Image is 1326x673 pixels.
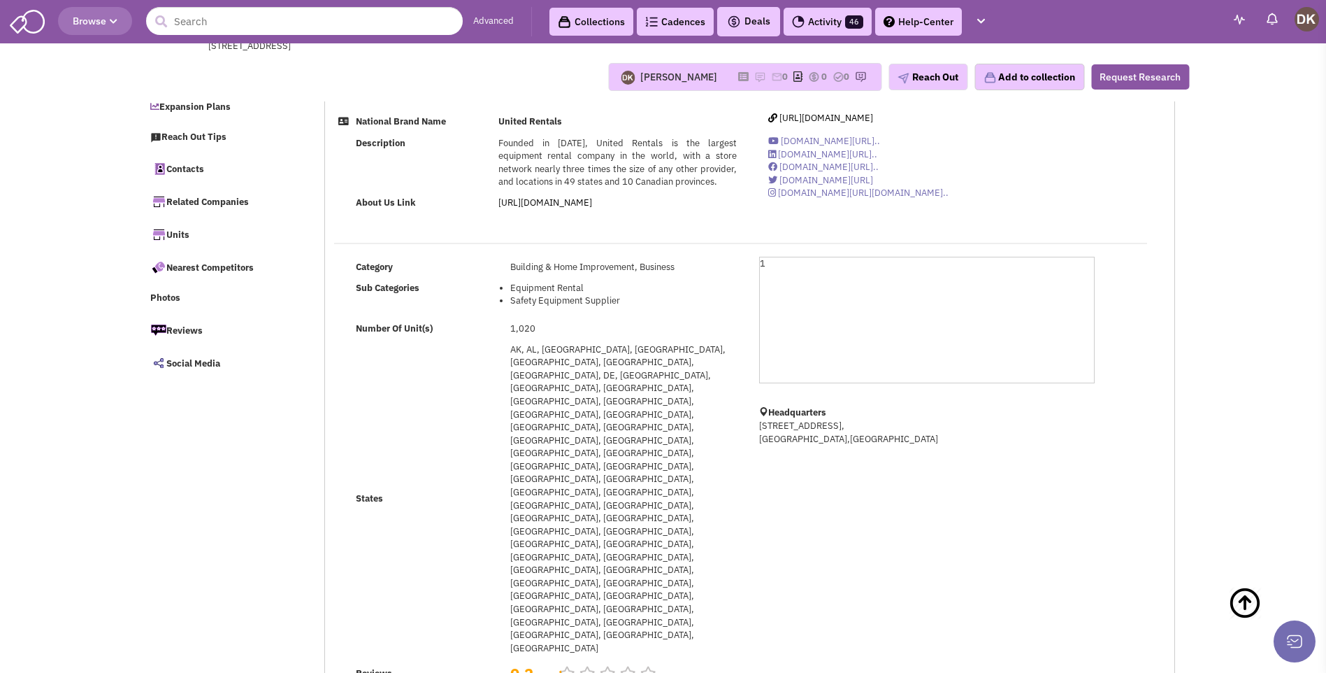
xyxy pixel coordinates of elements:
[768,174,873,186] a: [DOMAIN_NAME][URL]
[768,112,873,124] a: [URL][DOMAIN_NAME]
[498,115,562,127] b: United Rentals
[844,71,849,83] span: 0
[498,197,592,208] a: [URL][DOMAIN_NAME]
[558,15,571,29] img: icon-collection-lavender-black.svg
[510,295,737,308] li: Safety Equipment Supplier
[884,16,895,27] img: help.png
[759,257,1095,383] div: 1
[208,40,573,53] div: [STREET_ADDRESS]
[143,285,296,312] a: Photos
[143,253,296,282] a: Nearest Competitors
[510,663,548,670] h2: 0.2
[356,115,446,127] b: National Brand Name
[143,316,296,345] a: Reviews
[356,323,433,334] b: Number Of Unit(s)
[784,8,872,36] a: Activity46
[778,187,949,199] span: [DOMAIN_NAME][URL][DOMAIN_NAME]..
[10,7,45,34] img: SmartAdmin
[779,174,873,186] span: [DOMAIN_NAME][URL]
[146,7,463,35] input: Search
[855,71,866,83] img: research-icon.png
[833,71,844,83] img: TaskCount.png
[143,220,296,249] a: Units
[1228,572,1298,663] a: Back To Top
[754,71,765,83] img: icon-note.png
[974,64,1084,90] button: Add to collection
[645,17,658,27] img: Cadences_logo.png
[888,64,967,90] button: Reach Out
[549,8,633,36] a: Collections
[778,148,877,160] span: [DOMAIN_NAME][URL]..
[898,73,909,84] img: plane.png
[58,7,132,35] button: Browse
[143,348,296,378] a: Social Media
[498,137,737,188] span: Founded in [DATE], United Rentals is the largest equipment rental company in the world, with a st...
[727,13,741,30] img: icon-deals.svg
[510,282,737,295] li: Equipment Rental
[983,71,996,84] img: icon-collection-lavender.png
[875,8,962,36] a: Help-Center
[779,161,879,173] span: [DOMAIN_NAME][URL]..
[356,493,383,504] b: States
[1091,64,1189,90] button: Request Research
[759,420,1095,446] p: [STREET_ADDRESS], [GEOGRAPHIC_DATA],[GEOGRAPHIC_DATA]
[1295,7,1319,31] img: Donnie Keller
[356,137,405,149] b: Description
[506,339,741,659] td: AK, AL, [GEOGRAPHIC_DATA], [GEOGRAPHIC_DATA], [GEOGRAPHIC_DATA], [GEOGRAPHIC_DATA], [GEOGRAPHIC_D...
[768,406,826,418] b: Headquarters
[808,71,819,83] img: icon-dealamount.png
[143,154,296,183] a: Contacts
[506,257,741,278] td: Building & Home Improvement, Business
[723,13,774,31] button: Deals
[845,15,863,29] span: 46
[73,15,117,27] span: Browse
[356,261,393,273] b: Category
[143,94,296,121] a: Expansion Plans
[768,187,949,199] a: [DOMAIN_NAME][URL][DOMAIN_NAME]..
[143,125,296,151] a: Reach Out Tips
[782,71,788,83] span: 0
[143,187,296,216] a: Related Companies
[727,15,770,27] span: Deals
[768,148,877,160] a: [DOMAIN_NAME][URL]..
[640,70,717,84] div: [PERSON_NAME]
[821,71,827,83] span: 0
[356,282,419,294] b: Sub Categories
[637,8,714,36] a: Cadences
[771,71,782,83] img: icon-email-active-16.png
[356,197,416,208] b: About Us Link
[781,135,880,147] span: [DOMAIN_NAME][URL]..
[792,15,805,28] img: Activity.png
[473,15,514,28] a: Advanced
[768,161,879,173] a: [DOMAIN_NAME][URL]..
[768,135,880,147] a: [DOMAIN_NAME][URL]..
[779,112,873,124] span: [URL][DOMAIN_NAME]
[506,318,741,339] td: 1,020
